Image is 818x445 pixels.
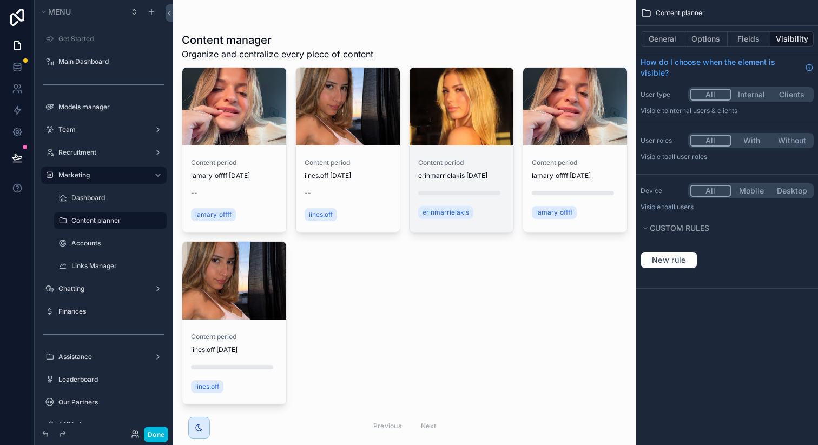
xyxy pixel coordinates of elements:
[423,208,469,217] span: erinmarrielakis
[650,223,709,233] span: Custom rules
[641,31,684,47] button: General
[191,158,278,167] span: Content period
[418,206,473,219] a: erinmarrielakis
[731,135,772,147] button: With
[58,35,160,43] label: Get Started
[305,189,311,197] span: --
[58,375,160,384] label: Leaderboard
[731,185,772,197] button: Mobile
[58,125,145,134] label: Team
[71,216,160,225] label: Content planner
[48,7,71,16] span: Menu
[668,152,707,161] span: All user roles
[532,158,618,167] span: Content period
[39,4,123,19] button: Menu
[309,210,333,219] span: iines.off
[71,262,160,270] label: Links Manager
[418,171,505,180] span: erinmarrielakis [DATE]
[690,135,731,147] button: All
[58,148,145,157] label: Recruitment
[182,241,287,404] a: Content periodiines.off [DATE]iines.off
[641,251,697,269] button: New rule
[58,171,145,180] label: Marketing
[771,185,812,197] button: Desktop
[71,194,160,202] label: Dashboard
[58,353,145,361] label: Assistance
[690,185,731,197] button: All
[684,31,728,47] button: Options
[305,158,391,167] span: Content period
[295,67,400,233] a: Content periodiines.off [DATE]--iines.off
[182,48,373,61] span: Organize and centralize every piece of content
[656,9,705,17] span: Content planner
[641,203,814,211] p: Visible to
[305,171,391,180] span: iines.off [DATE]
[731,89,772,101] button: Internal
[532,206,577,219] a: lamary_offff
[641,187,684,195] label: Device
[668,203,694,211] span: all users
[58,284,145,293] label: Chatting
[771,135,812,147] button: Without
[648,255,690,265] span: New rule
[144,427,168,442] button: Done
[58,57,160,66] label: Main Dashboard
[182,67,287,233] a: Content periodlamary_offff [DATE]--lamary_offff
[195,210,232,219] span: lamary_offff
[641,90,684,99] label: User type
[305,208,337,221] a: iines.off
[690,89,731,101] button: All
[58,103,160,111] label: Models manager
[641,57,814,78] a: How do I choose when the element is visible?
[409,67,514,233] a: Content perioderinmarrielakis [DATE]erinmarrielakis
[536,208,572,217] span: lamary_offff
[532,171,618,180] span: lamary_offff [DATE]
[182,32,373,48] h1: Content manager
[668,107,737,115] span: Internal users & clients
[418,158,505,167] span: Content period
[641,152,814,161] p: Visible to
[191,171,278,180] span: lamary_offff [DATE]
[191,333,278,341] span: Content period
[191,208,236,221] a: lamary_offff
[58,398,160,407] label: Our Partners
[191,346,278,354] span: iines.off [DATE]
[641,57,801,78] span: How do I choose when the element is visible?
[641,107,814,115] p: Visible to
[71,239,160,248] label: Accounts
[641,221,807,236] button: Custom rules
[770,31,814,47] button: Visibility
[523,67,628,233] a: Content periodlamary_offff [DATE]lamary_offff
[191,189,197,197] span: --
[728,31,771,47] button: Fields
[191,380,223,393] a: iines.off
[641,136,684,145] label: User roles
[771,89,812,101] button: Clients
[58,307,160,316] label: Finances
[58,421,160,429] label: Affiliation
[195,382,219,391] span: iines.off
